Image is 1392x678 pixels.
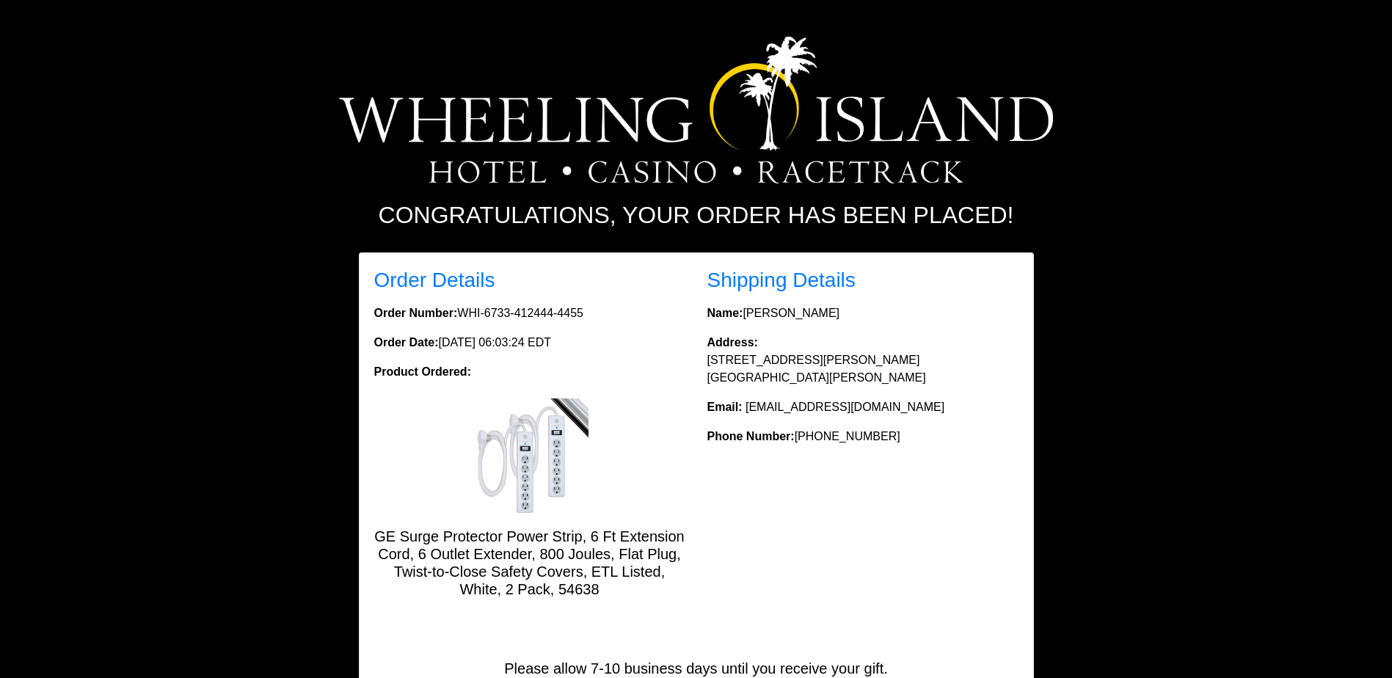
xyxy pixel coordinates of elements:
[707,334,1019,387] p: [STREET_ADDRESS][PERSON_NAME] [GEOGRAPHIC_DATA][PERSON_NAME]
[707,305,1019,322] p: [PERSON_NAME]
[707,428,1019,445] p: [PHONE_NUMBER]
[339,37,1053,183] img: Logo
[707,268,1019,293] h3: Shipping Details
[374,528,685,598] h5: GE Surge Protector Power Strip, 6 Ft Extension Cord, 6 Outlet Extender, 800 Joules, Flat Plug, Tw...
[360,660,1033,677] h5: Please allow 7-10 business days until you receive your gift.
[374,334,685,351] p: [DATE] 06:03:24 EDT
[374,307,458,319] strong: Order Number:
[707,401,743,413] strong: Email:
[707,307,743,319] strong: Name:
[707,398,1019,416] p: [EMAIL_ADDRESS][DOMAIN_NAME]
[471,398,588,516] img: GE Surge Protector Power Strip, 6 Ft Extension Cord, 6 Outlet Extender, 800 Joules, Flat Plug, Tw...
[374,365,471,378] strong: Product Ordered:
[374,268,685,293] h3: Order Details
[374,305,685,322] p: WHI-6733-412444-4455
[707,336,758,349] strong: Address:
[289,201,1104,229] h2: Congratulations, your order has been placed!
[707,430,795,442] strong: Phone Number:
[374,336,439,349] strong: Order Date:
